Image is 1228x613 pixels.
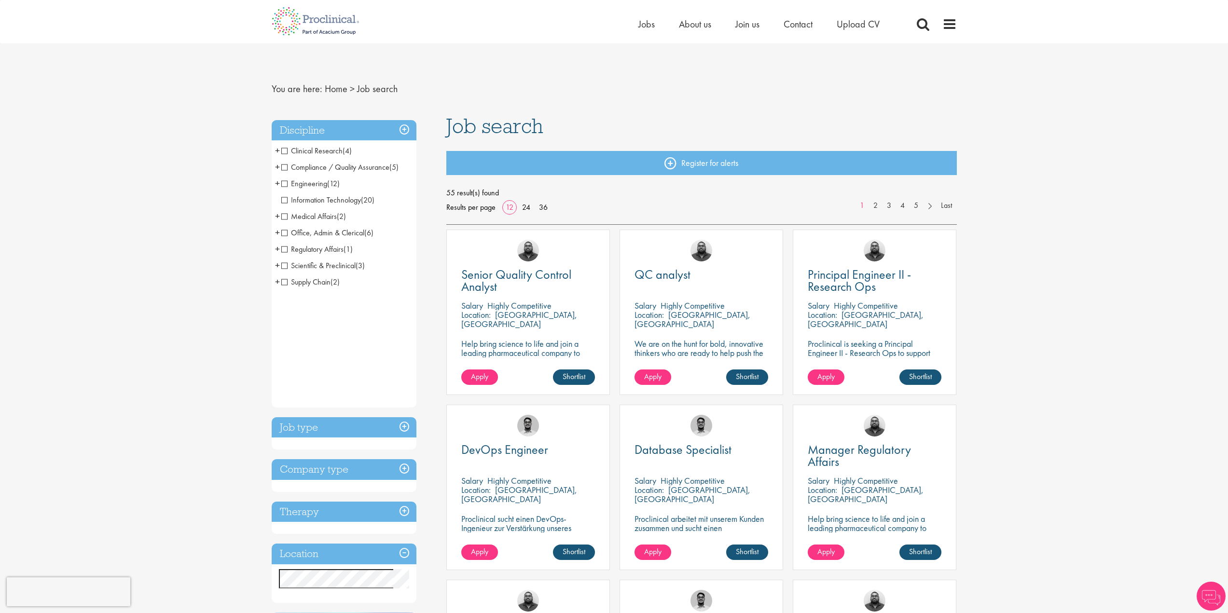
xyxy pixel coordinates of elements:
[7,577,130,606] iframe: reCAPTCHA
[635,484,750,504] p: [GEOGRAPHIC_DATA], [GEOGRAPHIC_DATA]
[281,244,353,254] span: Regulatory Affairs
[808,309,924,329] p: [GEOGRAPHIC_DATA], [GEOGRAPHIC_DATA]
[635,444,768,456] a: Database Specialist
[461,545,498,560] a: Apply
[808,484,837,495] span: Location:
[679,18,711,30] span: About us
[690,590,712,612] img: Timothy Deschamps
[275,176,280,191] span: +
[275,225,280,240] span: +
[808,269,941,293] a: Principal Engineer II - Research Ops
[864,415,885,436] img: Ashley Bennett
[461,441,548,458] span: DevOps Engineer
[519,202,534,212] a: 24
[350,82,355,95] span: >
[635,266,690,283] span: QC analyst
[281,244,344,254] span: Regulatory Affairs
[446,113,543,139] span: Job search
[356,260,365,271] span: (3)
[344,244,353,254] span: (1)
[808,300,829,311] span: Salary
[281,195,361,205] span: Information Technology
[808,444,941,468] a: Manager Regulatory Affairs
[864,590,885,612] img: Ashley Bennett
[638,18,655,30] a: Jobs
[808,309,837,320] span: Location:
[635,269,768,281] a: QC analyst
[343,146,352,156] span: (4)
[461,475,483,486] span: Salary
[808,484,924,504] p: [GEOGRAPHIC_DATA], [GEOGRAPHIC_DATA]
[272,120,416,141] h3: Discipline
[272,544,416,564] h3: Location
[272,459,416,480] div: Company type
[487,475,552,486] p: Highly Competitive
[461,300,483,311] span: Salary
[644,371,662,381] span: Apply
[461,444,595,456] a: DevOps Engineer
[364,228,373,238] span: (6)
[272,417,416,438] h3: Job type
[726,369,768,385] a: Shortlist
[446,151,957,175] a: Register for alerts
[536,202,551,212] a: 36
[281,211,346,221] span: Medical Affairs
[357,82,398,95] span: Job search
[517,590,539,612] img: Ashley Bennett
[275,143,280,158] span: +
[726,545,768,560] a: Shortlist
[331,277,340,287] span: (2)
[281,277,331,287] span: Supply Chain
[635,339,768,376] p: We are on the hunt for bold, innovative thinkers who are ready to help push the boundaries of sci...
[896,200,910,211] a: 4
[864,240,885,261] img: Ashley Bennett
[487,300,552,311] p: Highly Competitive
[461,369,498,385] a: Apply
[784,18,813,30] span: Contact
[275,274,280,289] span: +
[909,200,923,211] a: 5
[635,369,671,385] a: Apply
[837,18,880,30] a: Upload CV
[808,475,829,486] span: Salary
[690,240,712,261] img: Ashley Bennett
[635,484,664,495] span: Location:
[817,371,835,381] span: Apply
[272,82,322,95] span: You are here:
[635,514,768,560] p: Proclinical arbeitet mit unserem Kunden zusammen und sucht einen Datenbankspezialisten zur Verstä...
[461,266,571,295] span: Senior Quality Control Analyst
[275,160,280,174] span: +
[446,200,496,215] span: Results per page
[855,200,869,211] a: 1
[735,18,759,30] span: Join us
[869,200,883,211] a: 2
[461,309,577,329] p: [GEOGRAPHIC_DATA], [GEOGRAPHIC_DATA]
[635,300,656,311] span: Salary
[281,228,373,238] span: Office, Admin & Clerical
[275,258,280,272] span: +
[281,195,374,205] span: Information Technology
[899,545,941,560] a: Shortlist
[517,415,539,436] img: Timothy Deschamps
[327,178,340,189] span: (12)
[808,441,911,470] span: Manager Regulatory Affairs
[808,266,911,295] span: Principal Engineer II - Research Ops
[361,195,374,205] span: (20)
[690,415,712,436] a: Timothy Deschamps
[281,146,352,156] span: Clinical Research
[471,371,488,381] span: Apply
[635,475,656,486] span: Salary
[272,502,416,522] h3: Therapy
[834,475,898,486] p: Highly Competitive
[808,369,844,385] a: Apply
[517,240,539,261] img: Ashley Bennett
[553,369,595,385] a: Shortlist
[281,162,389,172] span: Compliance / Quality Assurance
[817,546,835,557] span: Apply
